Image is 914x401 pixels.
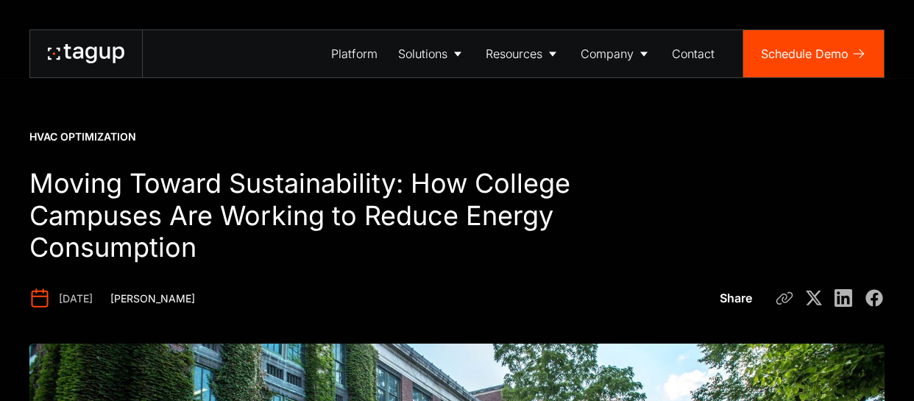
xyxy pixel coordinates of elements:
[29,129,136,144] div: HVAC Optimization
[743,30,884,77] a: Schedule Demo
[581,45,634,63] div: Company
[475,30,570,77] a: Resources
[761,45,849,63] div: Schedule Demo
[59,291,93,306] div: [DATE]
[570,30,662,77] a: Company
[662,30,725,77] a: Contact
[398,45,447,63] div: Solutions
[486,45,542,63] div: Resources
[29,168,614,265] h1: Moving Toward Sustainability: How College Campuses Are Working to Reduce Energy Consumption
[331,45,378,63] div: Platform
[720,289,752,307] div: Share
[110,291,195,306] div: [PERSON_NAME]
[672,45,715,63] div: Contact
[388,30,475,77] a: Solutions
[321,30,388,77] a: Platform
